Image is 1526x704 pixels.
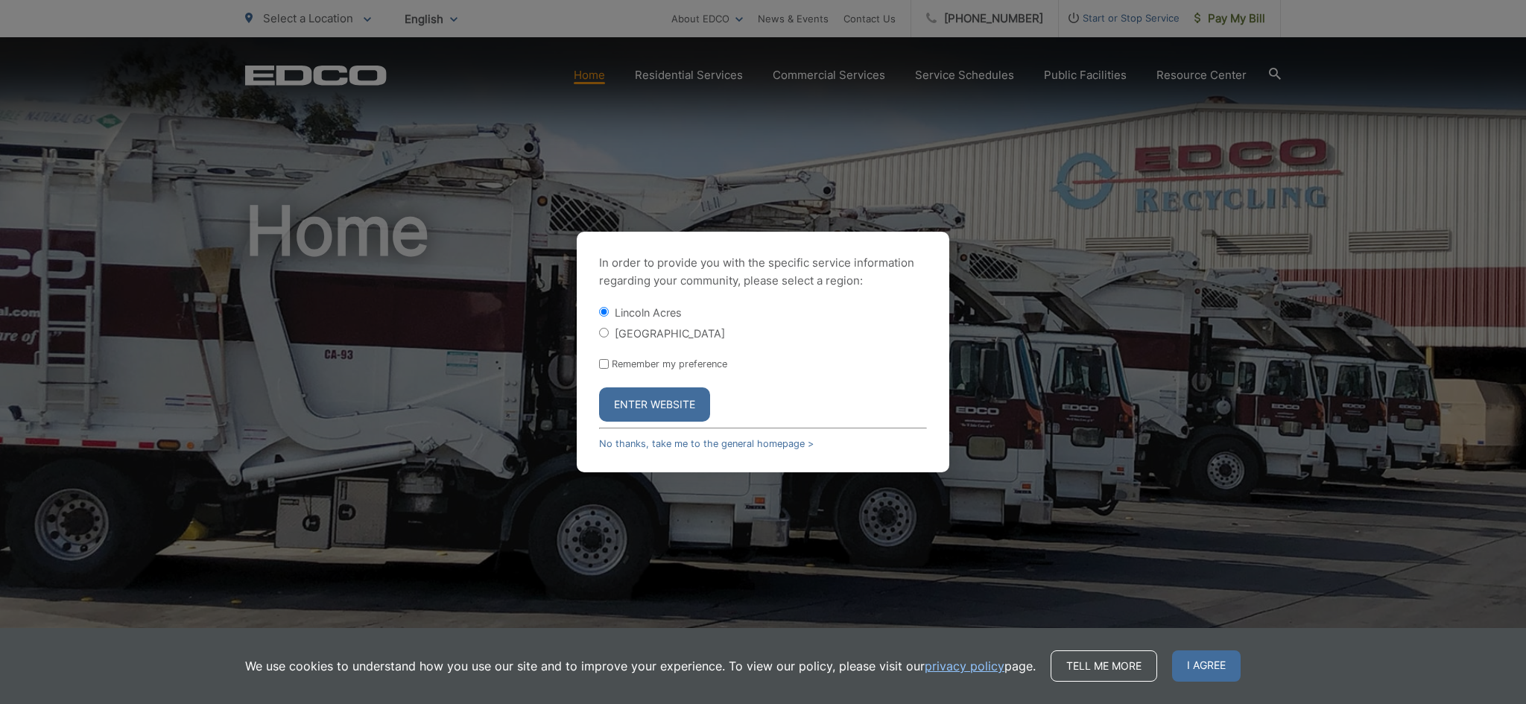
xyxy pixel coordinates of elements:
span: I agree [1172,650,1241,682]
a: No thanks, take me to the general homepage > [599,438,814,449]
a: privacy policy [925,657,1004,675]
label: Lincoln Acres [615,306,682,319]
button: Enter Website [599,387,710,422]
p: We use cookies to understand how you use our site and to improve your experience. To view our pol... [245,657,1036,675]
label: Remember my preference [612,358,727,370]
p: In order to provide you with the specific service information regarding your community, please se... [599,254,927,290]
label: [GEOGRAPHIC_DATA] [615,327,725,340]
a: Tell me more [1051,650,1157,682]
